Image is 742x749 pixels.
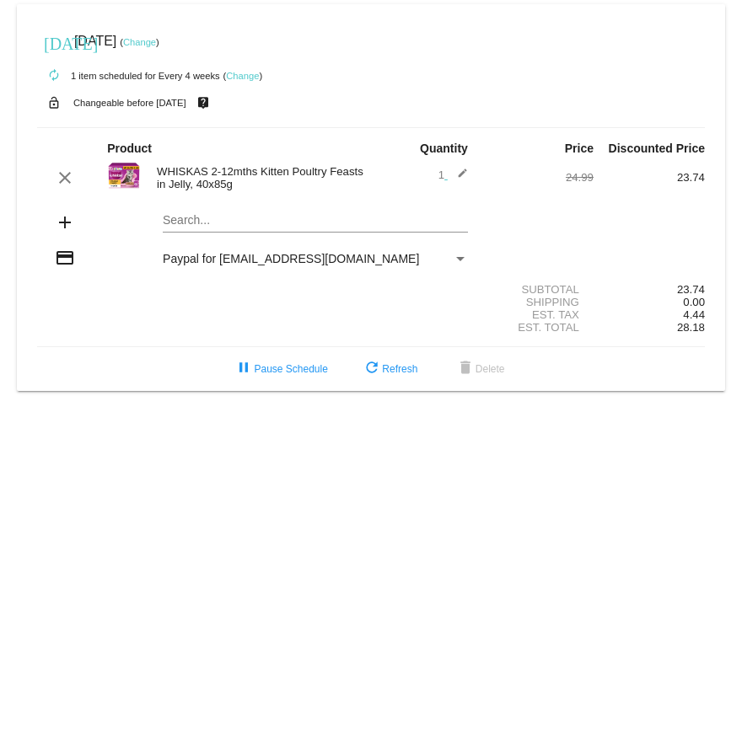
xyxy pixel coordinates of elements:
mat-icon: credit_card [55,248,75,268]
span: Delete [455,363,505,375]
button: Pause Schedule [220,354,341,384]
span: 0.00 [683,296,705,308]
strong: Price [565,142,594,155]
button: Delete [442,354,519,384]
span: 4.44 [683,308,705,321]
span: 28.18 [677,321,705,334]
input: Search... [163,214,468,227]
mat-select: Payment Method [163,252,468,265]
small: ( ) [120,37,159,47]
strong: Quantity [420,142,468,155]
span: 1 [438,169,468,181]
button: Refresh [348,354,431,384]
mat-icon: [DATE] [44,32,64,52]
div: 23.74 [594,171,705,184]
strong: Product [107,142,152,155]
mat-icon: lock_open [44,92,64,114]
strong: Discounted Price [609,142,705,155]
mat-icon: autorenew [44,66,64,86]
div: Est. Total [482,321,594,334]
div: 23.74 [594,283,705,296]
a: Change [123,37,156,47]
small: Changeable before [DATE] [73,98,186,108]
div: Shipping [482,296,594,308]
a: Change [226,71,259,81]
span: Pause Schedule [234,363,327,375]
div: Est. Tax [482,308,594,321]
mat-icon: add [55,212,75,233]
small: 1 item scheduled for Every 4 weeks [37,71,220,81]
mat-icon: edit [448,168,468,188]
div: Subtotal [482,283,594,296]
mat-icon: clear [55,168,75,188]
small: ( ) [223,71,263,81]
span: Refresh [362,363,417,375]
div: 24.99 [482,171,594,184]
mat-icon: refresh [362,359,382,379]
mat-icon: live_help [193,92,213,114]
span: Paypal for [EMAIL_ADDRESS][DOMAIN_NAME] [163,252,419,265]
mat-icon: delete [455,359,476,379]
img: 82971.jpg [107,159,141,193]
div: WHISKAS 2-12mths Kitten Poultry Feasts in Jelly, 40x85g [148,165,371,190]
mat-icon: pause [234,359,254,379]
